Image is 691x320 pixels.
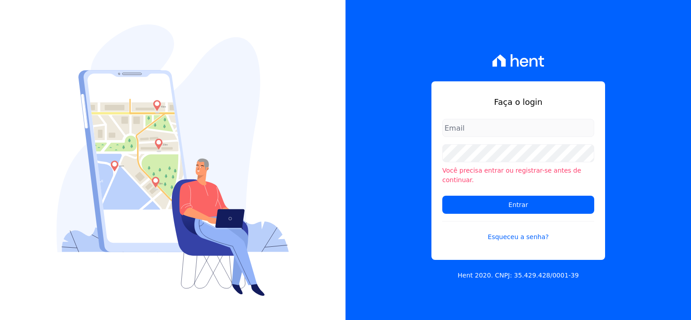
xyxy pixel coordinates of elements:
li: Você precisa entrar ou registrar-se antes de continuar. [442,166,594,185]
input: Entrar [442,196,594,214]
a: Esqueceu a senha? [442,221,594,242]
p: Hent 2020. CNPJ: 35.429.428/0001-39 [458,271,579,280]
img: Login [57,24,289,296]
h1: Faça o login [442,96,594,108]
input: Email [442,119,594,137]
